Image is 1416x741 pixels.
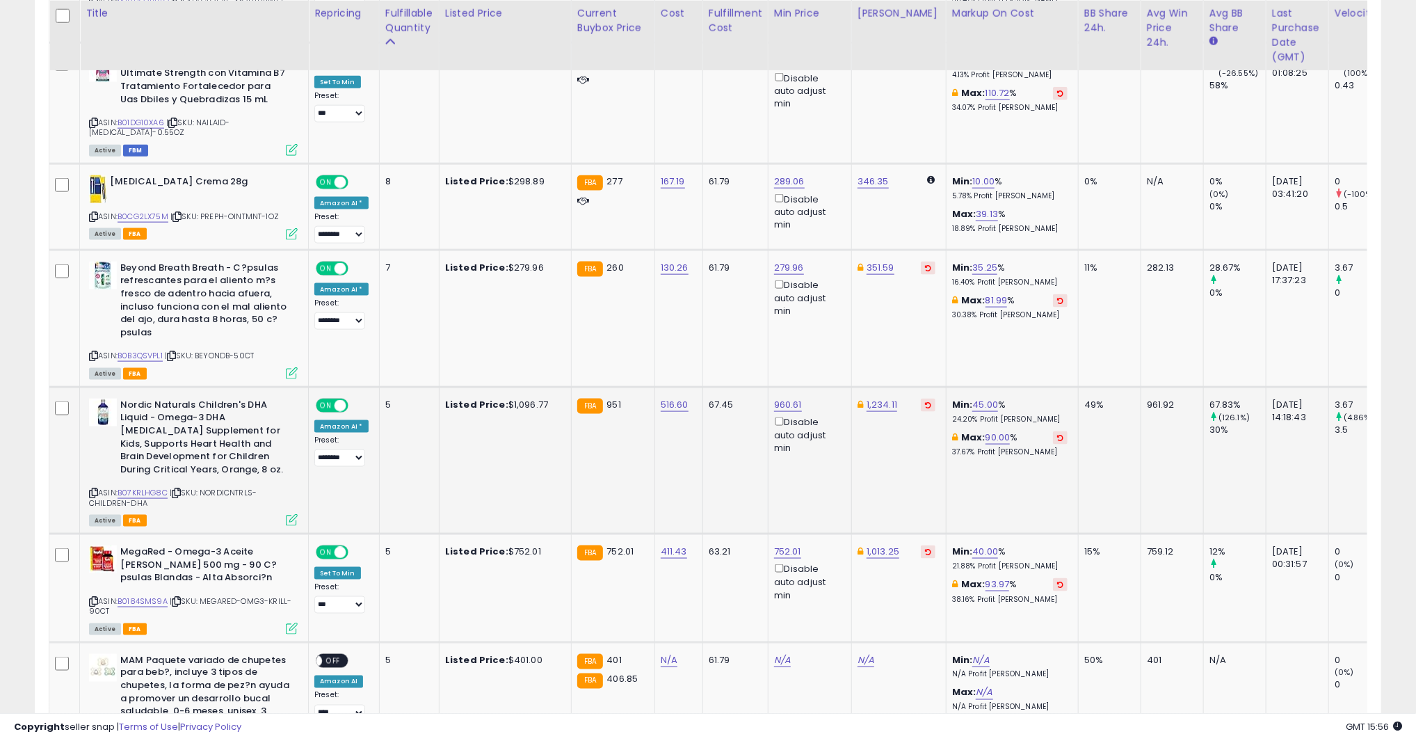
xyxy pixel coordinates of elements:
b: Listed Price: [445,398,508,411]
div: 0% [1209,571,1266,584]
a: 167.19 [661,175,685,189]
div: Fulfillable Quantity [385,6,433,35]
span: FBA [123,368,147,380]
div: ASIN: [89,175,298,239]
div: % [952,431,1068,457]
b: Max: [961,86,985,99]
span: ON [317,262,335,274]
b: Min: [952,545,973,558]
b: Max: [961,294,985,307]
div: 28.67% [1209,262,1266,274]
div: [DATE] 17:37:23 [1272,262,1318,287]
div: 5 [385,545,428,558]
span: OFF [322,655,344,667]
div: 0 [1335,679,1391,692]
span: 2025-10-10 15:56 GMT [1346,720,1402,733]
div: 3.67 [1335,262,1391,274]
b: [MEDICAL_DATA] Crema 28g [110,175,279,192]
a: Terms of Use [119,720,178,733]
a: B07KRLHG8C [118,487,168,499]
div: [PERSON_NAME] [858,6,940,21]
span: OFF [346,547,369,559]
div: Amazon AI * [314,197,369,209]
div: ASIN: [89,399,298,525]
div: 0.5 [1335,200,1391,213]
div: Listed Price [445,6,565,21]
div: Preset: [314,212,369,244]
div: $752.01 [445,545,561,558]
div: Amazon AI * [314,420,369,433]
div: 67.45 [709,399,757,411]
b: Max: [952,207,976,221]
div: 11% [1084,262,1130,274]
div: Disable auto adjust min [774,70,841,110]
span: ON [317,547,335,559]
small: FBA [577,674,603,689]
p: 5.78% Profit [PERSON_NAME] [952,191,1068,201]
b: Nordic Naturals Children's DHA Liquid - Omega-3 DHA [MEDICAL_DATA] Supplement for Kids, Supports ... [120,399,289,479]
a: N/A [972,653,989,667]
div: % [952,545,1068,571]
a: 40.00 [972,545,998,559]
a: 289.06 [774,175,805,189]
div: N/A [1209,654,1255,667]
div: [DATE] 00:31:57 [1272,545,1318,571]
i: Revert to store-level Max Markup [1057,434,1063,441]
span: | SKU: NAILAID-[MEDICAL_DATA]-0.55OZ [89,117,230,138]
a: 45.00 [972,398,998,412]
div: Avg BB Share [1209,6,1260,35]
div: ASIN: [89,54,298,154]
div: % [952,262,1068,287]
div: 61.79 [709,654,757,667]
div: Disable auto adjust min [774,278,841,317]
div: [DATE] 03:41:20 [1272,175,1318,200]
div: Last Purchase Date (GMT) [1272,6,1323,65]
div: Set To Min [314,567,361,580]
div: 58% [1209,79,1266,92]
div: BB Share 24h. [1084,6,1135,35]
div: 0.43 [1335,79,1391,92]
span: 401 [606,653,621,667]
div: [DATE] 14:18:43 [1272,399,1318,424]
div: 49% [1084,399,1130,411]
img: 51oqtlmNK3L._SL40_.jpg [89,545,117,573]
p: 30.38% Profit [PERSON_NAME] [952,310,1068,320]
b: Listed Price: [445,175,508,188]
small: (100%) [1344,67,1371,79]
div: Preset: [314,298,369,330]
div: N/A [1147,175,1193,188]
strong: Copyright [14,720,65,733]
p: 34.07% Profit [PERSON_NAME] [952,103,1068,113]
div: Title [86,6,303,21]
div: 61.79 [709,262,757,274]
p: N/A Profit [PERSON_NAME] [952,670,1068,680]
div: 15% [1084,545,1130,558]
div: $298.89 [445,175,561,188]
a: 93.97 [985,577,1010,591]
span: FBA [123,228,147,240]
div: 0% [1209,175,1266,188]
div: $279.96 [445,262,561,274]
p: 21.88% Profit [PERSON_NAME] [952,561,1068,571]
a: 752.01 [774,545,801,559]
b: Min: [952,398,973,411]
b: Max: [952,686,976,699]
div: 5 [385,399,428,411]
div: Disable auto adjust min [774,415,841,454]
div: Preset: [314,582,369,614]
div: 30% [1209,424,1266,436]
div: Current Buybox Price [577,6,649,35]
div: Amazon AI * [314,283,369,296]
p: 37.67% Profit [PERSON_NAME] [952,447,1068,457]
div: Disable auto adjust min [774,191,841,231]
img: 51b4lR2oFdL._SL40_.jpg [89,262,117,289]
a: 81.99 [985,294,1008,308]
span: All listings currently available for purchase on Amazon [89,623,121,635]
div: Preset: [314,691,369,722]
div: % [952,399,1068,424]
a: 110.72 [985,86,1010,100]
small: (126.1%) [1218,412,1250,423]
img: 41Q7WkqaE0L._SL40_.jpg [89,399,117,427]
div: 7 [385,262,428,274]
span: | SKU: PREPH-OINTMNT-1OZ [170,211,279,222]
